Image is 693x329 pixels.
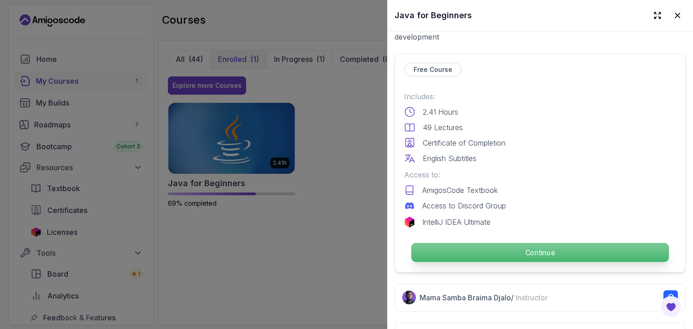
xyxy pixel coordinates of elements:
button: Expand drawer [649,7,666,24]
p: Beginner-friendly Java course for essential programming skills and application development [395,20,686,42]
p: Free Course [414,65,452,74]
p: English Subtitles [423,153,476,164]
span: Instructor [516,293,548,302]
p: Mama Samba Braima Djalo / [420,292,548,303]
p: Access to: [404,169,676,180]
h2: Java for Beginners [395,9,472,22]
p: 49 Lectures [423,122,463,133]
p: Access to Discord Group [422,200,506,211]
button: Open Feedback Button [660,296,682,318]
p: Includes: [404,91,676,102]
p: Certificate of Completion [423,137,506,148]
p: AmigosCode Textbook [422,185,498,196]
p: IntelliJ IDEA Ultimate [422,217,491,228]
p: 2.41 Hours [423,106,458,117]
img: jetbrains logo [404,217,415,228]
img: Nelson Djalo [402,291,416,304]
p: Continue [411,243,669,262]
button: Continue [411,243,669,263]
